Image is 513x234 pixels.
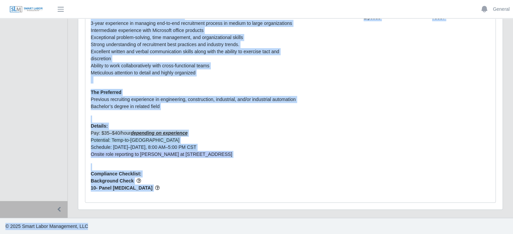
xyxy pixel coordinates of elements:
[91,89,353,110] p: Previous recruiting experience in engineering, construction, industrial, and/or industrial automa...
[91,185,353,192] span: 10- Panel [MEDICAL_DATA]
[91,144,196,150] span: Schedule: [DATE]–[DATE], 8:00 AM–5:00 PM CST
[9,6,43,13] img: SLM Logo
[493,6,510,13] a: General
[91,171,141,176] b: Compliance Checklist:
[131,130,188,136] span: depending on experience
[5,224,88,229] span: © 2025 Smart Labor Management, LLC
[91,177,353,185] span: Background Check
[91,152,232,157] span: Onsite role reporting to [PERSON_NAME] at [STREET_ADDRESS]
[91,137,179,143] span: Potential: Temp-to-[GEOGRAPHIC_DATA]
[91,123,108,129] b: Details:
[91,130,188,136] span: Pay: $35–$40/hour
[91,90,121,95] strong: The Preferred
